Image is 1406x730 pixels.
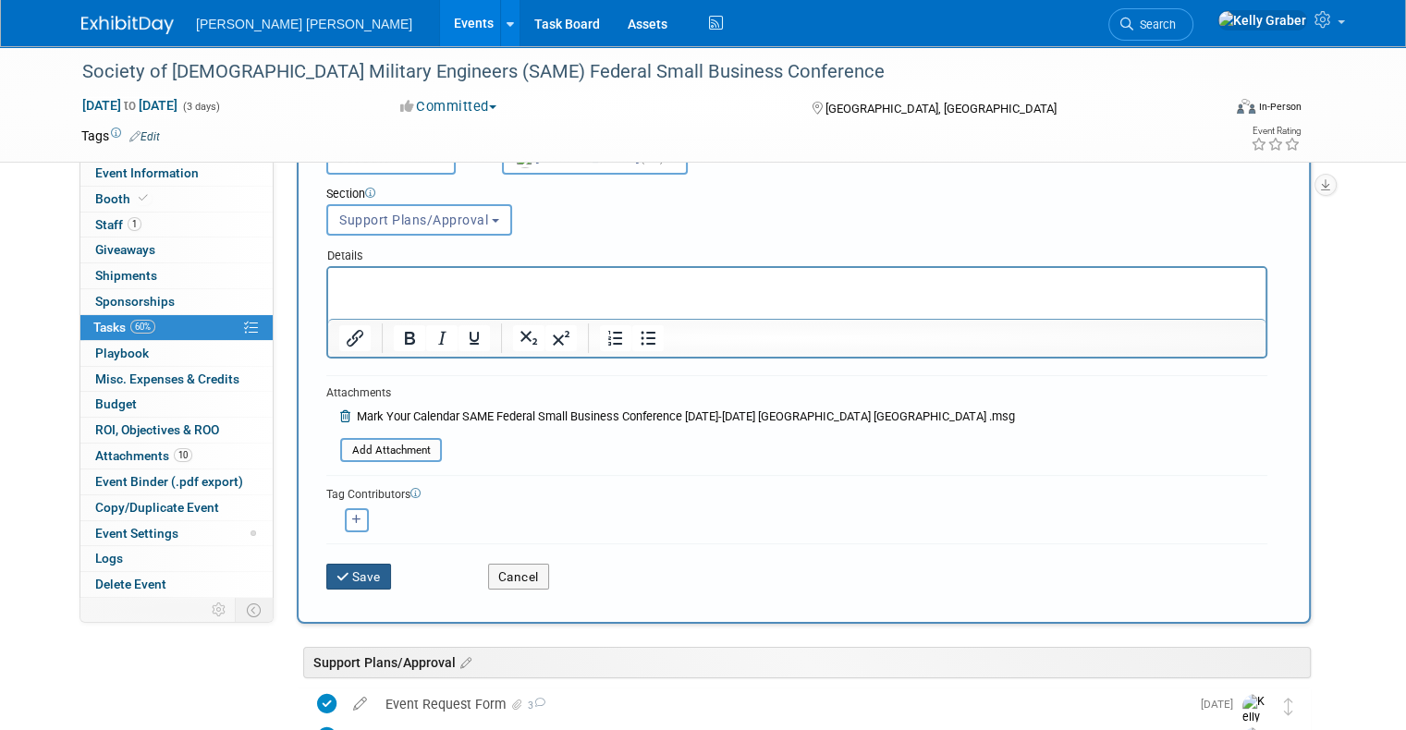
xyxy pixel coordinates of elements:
[1133,18,1176,31] span: Search
[488,564,549,590] button: Cancel
[80,315,273,340] a: Tasks60%
[80,572,273,597] a: Delete Event
[326,483,1267,503] div: Tag Contributors
[80,341,273,366] a: Playbook
[80,161,273,186] a: Event Information
[1201,698,1242,711] span: [DATE]
[303,647,1311,677] div: Support Plans/Approval
[95,217,141,232] span: Staff
[80,521,273,546] a: Event Settings
[95,396,137,411] span: Budget
[121,98,139,113] span: to
[394,97,504,116] button: Committed
[81,16,174,34] img: ExhibitDay
[825,102,1057,116] span: [GEOGRAPHIC_DATA], [GEOGRAPHIC_DATA]
[95,242,155,257] span: Giveaways
[515,150,667,164] span: [PERSON_NAME]
[95,577,166,591] span: Delete Event
[1237,99,1255,114] img: Format-Inperson.png
[95,371,239,386] span: Misc. Expenses & Credits
[95,474,243,489] span: Event Binder (.pdf export)
[1284,698,1293,715] i: Move task
[80,263,273,288] a: Shipments
[181,101,220,113] span: (3 days)
[80,469,273,494] a: Event Binder (.pdf export)
[1121,96,1302,124] div: Event Format
[95,526,178,541] span: Event Settings
[80,237,273,262] a: Giveaways
[339,213,488,227] span: Support Plans/Approval
[1251,127,1301,136] div: Event Rating
[357,409,1015,423] span: Mark Your Calendar SAME Federal Small Business Conference [DATE]-[DATE] [GEOGRAPHIC_DATA] [GEOGRA...
[196,17,412,31] span: [PERSON_NAME] [PERSON_NAME]
[95,422,219,437] span: ROI, Objectives & ROO
[93,320,155,335] span: Tasks
[1108,8,1193,41] a: Search
[641,152,665,164] span: (me)
[80,289,273,314] a: Sponsorships
[80,546,273,571] a: Logs
[236,598,274,622] td: Toggle Event Tabs
[339,325,371,351] button: Insert/edit link
[129,130,160,143] a: Edit
[95,551,123,566] span: Logs
[326,564,391,590] button: Save
[326,385,1015,401] div: Attachments
[203,598,236,622] td: Personalize Event Tab Strip
[95,165,199,180] span: Event Information
[545,325,577,351] button: Superscript
[81,97,178,114] span: [DATE] [DATE]
[76,55,1198,89] div: Society of [DEMOGRAPHIC_DATA] Military Engineers (SAME) Federal Small Business Conference
[80,392,273,417] a: Budget
[95,448,192,463] span: Attachments
[632,325,664,351] button: Bullet list
[80,418,273,443] a: ROI, Objectives & ROO
[80,495,273,520] a: Copy/Duplicate Event
[95,191,152,206] span: Booth
[174,448,192,462] span: 10
[95,294,175,309] span: Sponsorships
[95,500,219,515] span: Copy/Duplicate Event
[376,688,1190,720] div: Event Request Form
[80,367,273,392] a: Misc. Expenses & Credits
[456,652,471,671] a: Edit sections
[1217,10,1307,30] img: Kelly Graber
[251,530,256,536] span: Modified Layout
[95,346,149,360] span: Playbook
[326,204,512,236] button: Support Plans/Approval
[139,193,148,203] i: Booth reservation complete
[80,444,273,468] a: Attachments10
[130,320,155,334] span: 60%
[326,186,1187,204] div: Section
[525,700,545,712] span: 3
[328,268,1265,319] iframe: Rich Text Area
[80,213,273,237] a: Staff1
[81,127,160,145] td: Tags
[344,696,376,712] a: edit
[80,187,273,212] a: Booth
[426,325,458,351] button: Italic
[513,325,544,351] button: Subscript
[326,239,1267,266] div: Details
[600,325,631,351] button: Numbered list
[128,217,141,231] span: 1
[458,325,490,351] button: Underline
[394,325,425,351] button: Bold
[95,268,157,283] span: Shipments
[1258,100,1302,114] div: In-Person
